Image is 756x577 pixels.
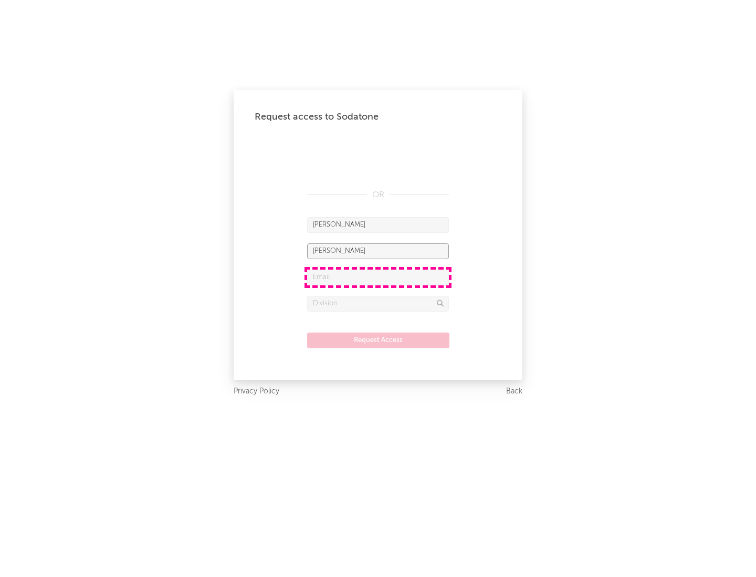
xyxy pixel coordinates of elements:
[255,111,501,123] div: Request access to Sodatone
[307,270,449,285] input: Email
[307,243,449,259] input: Last Name
[307,333,449,348] button: Request Access
[234,385,279,398] a: Privacy Policy
[506,385,522,398] a: Back
[307,296,449,312] input: Division
[307,217,449,233] input: First Name
[307,189,449,201] div: OR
